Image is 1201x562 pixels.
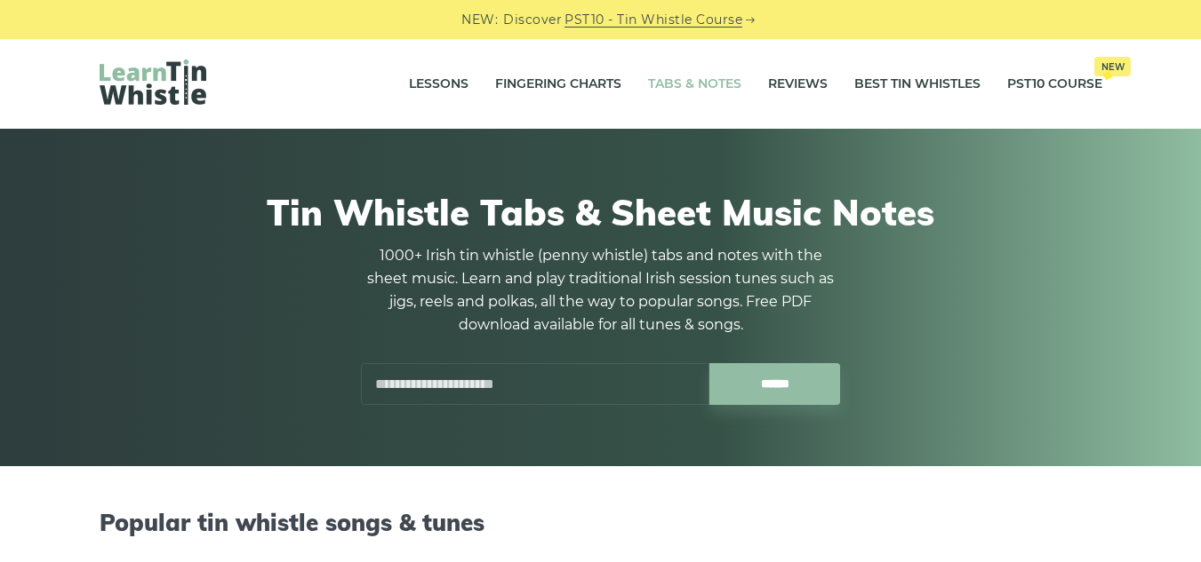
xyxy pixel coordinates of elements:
span: New [1094,57,1131,76]
p: 1000+ Irish tin whistle (penny whistle) tabs and notes with the sheet music. Learn and play tradi... [361,244,841,336]
a: Lessons [409,62,468,107]
a: Reviews [768,62,828,107]
img: LearnTinWhistle.com [100,59,206,105]
h2: Popular tin whistle songs & tunes [100,509,1102,536]
a: Tabs & Notes [648,62,741,107]
a: Fingering Charts [495,62,621,107]
a: Best Tin Whistles [854,62,981,107]
h1: Tin Whistle Tabs & Sheet Music Notes [100,191,1102,234]
a: PST10 CourseNew [1007,62,1102,107]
